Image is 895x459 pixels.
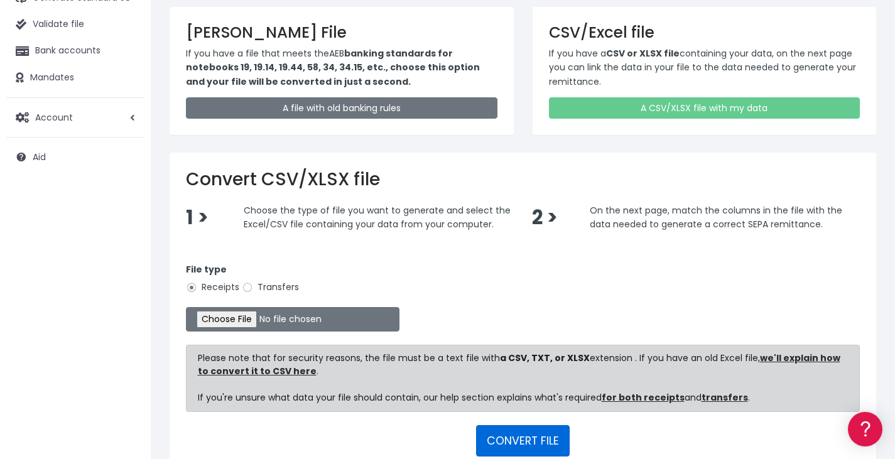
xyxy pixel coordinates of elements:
font: Please note that for security reasons, the file must be a text file with [198,352,500,364]
font: A CSV/XLSX file with my data [641,102,768,114]
font: Contact us [102,341,149,353]
font: Account [35,111,73,124]
a: Account [6,104,144,131]
font: CSV or XLSX file [606,47,680,60]
font: Common problems [13,182,97,194]
a: for both receipts [602,391,685,404]
font: Convert CSV/XLSX file [186,167,380,192]
button: Contact us [13,336,239,358]
a: transfers [702,391,748,404]
font: A file with old banking rules [283,102,401,114]
font: If you have a [549,47,606,60]
font: Convert files [13,138,80,152]
a: Video tutorials [13,198,239,217]
font: General information [13,86,121,100]
font: CONVERT FILE [487,433,559,448]
a: General [13,269,239,289]
a: Formats [13,159,239,178]
font: and [685,391,702,404]
a: A CSV/XLSX file with my data [549,97,860,119]
font: containing your data, on the next page you can link the data in your file to the data needed to g... [549,47,856,88]
a: Mandates [6,65,144,91]
a: Aid [6,144,144,170]
font: Transfers [258,281,299,293]
font: General information [13,111,101,122]
font: . [317,365,318,377]
a: Company profiles [13,217,239,237]
font: CSV/Excel file [549,21,654,43]
font: POWERED BY ENCHANT [173,364,242,371]
font: If you have a file that meets the [186,47,329,60]
font: Receipts [202,281,239,293]
font: Billing [13,248,46,262]
font: Mandates [30,71,74,84]
a: Bank accounts [6,38,144,64]
font: extension . If you have an old Excel file, [590,352,760,364]
font: Company profiles [13,221,90,233]
a: we'll explain how to convert it to CSV here [198,352,840,377]
font: . [748,391,750,404]
font: Formats [13,163,50,175]
font: Choose the type of file you want to generate and select the Excel/CSV file containing your data f... [244,204,511,230]
a: POWERED BY ENCHANT [173,362,242,374]
button: CONVERT FILE [476,425,570,456]
font: Aid [33,151,46,163]
a: API [13,321,239,340]
font: Programmers [13,300,87,315]
font: 1 > [186,204,209,231]
font: AEB [329,47,344,60]
font: Bank accounts [35,44,100,57]
font: On the next page, match the columns in the file with the data needed to generate a correct SEPA r... [590,204,842,230]
a: Validate file [6,11,144,38]
a: A file with old banking rules [186,97,497,119]
font: General [13,273,46,285]
font: a CSV, TXT, or XLSX [500,352,590,364]
font: Video tutorials [13,202,77,213]
font: Knowledge Base [88,13,163,24]
a: General information [13,107,239,126]
font: banking standards for notebooks 19, 19.14, 19.44, 58, 34, 34.15, etc., choose this option and you... [186,47,480,88]
font: If you're unsure what data your file should contain, our help section explains what's required [198,391,602,404]
font: [PERSON_NAME] File [186,21,347,43]
font: 2 > [532,204,558,231]
font: Validate file [33,18,84,30]
a: Common problems [13,178,239,198]
font: File type [186,263,227,276]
